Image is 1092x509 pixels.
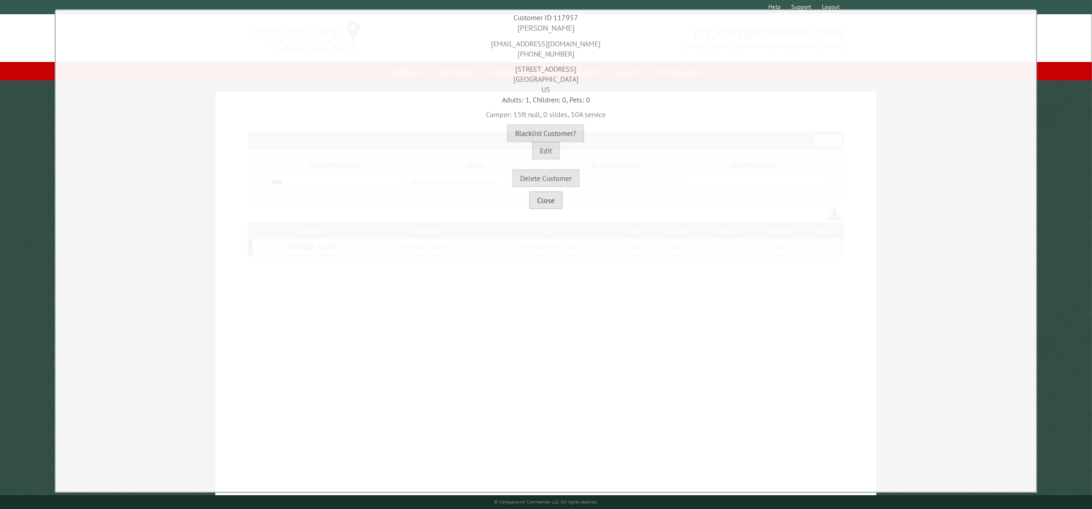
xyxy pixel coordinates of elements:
[494,499,598,505] small: © Campground Commander LLC. All rights reserved.
[529,192,563,209] button: Close
[532,142,560,159] button: Edit
[58,34,1034,59] div: [EMAIL_ADDRESS][DOMAIN_NAME] [PHONE_NUMBER]
[58,95,1034,105] div: Adults: 1, Children: 0, Pets: 0
[58,105,1034,119] div: Camper: 15ft null, 0 slides, 50A service
[58,12,1034,23] div: Customer ID 117957
[507,124,584,142] button: Blacklist Customer?
[512,170,580,187] button: Delete Customer
[58,59,1034,95] div: [STREET_ADDRESS] [GEOGRAPHIC_DATA] US
[58,23,1034,34] div: [PERSON_NAME]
